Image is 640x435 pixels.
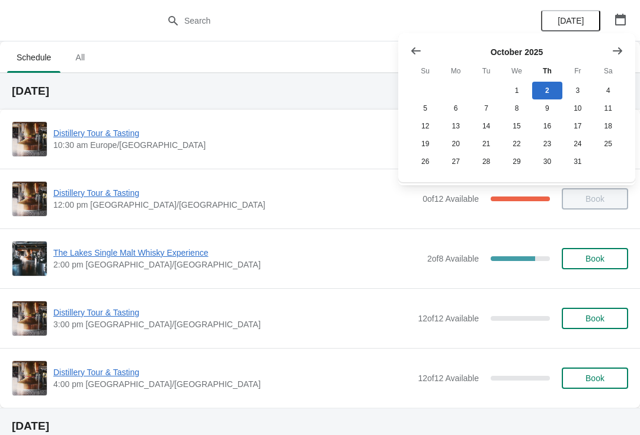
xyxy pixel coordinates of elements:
button: Friday October 3 2025 [562,82,593,99]
span: 4:00 pm [GEOGRAPHIC_DATA]/[GEOGRAPHIC_DATA] [53,378,412,390]
button: Sunday October 19 2025 [410,135,440,153]
button: Saturday October 4 2025 [593,82,623,99]
button: Friday October 24 2025 [562,135,593,153]
span: 10:30 am Europe/[GEOGRAPHIC_DATA] [53,139,417,151]
button: Wednesday October 15 2025 [501,117,532,135]
span: 12 of 12 Available [418,314,479,323]
button: Thursday October 16 2025 [532,117,562,135]
th: Thursday [532,60,562,82]
button: Saturday October 18 2025 [593,117,623,135]
th: Friday [562,60,593,82]
button: Book [562,248,628,269]
th: Monday [440,60,471,82]
span: Distillery Tour & Tasting [53,366,412,378]
span: 2:00 pm [GEOGRAPHIC_DATA]/[GEOGRAPHIC_DATA] [53,259,421,270]
button: Thursday October 23 2025 [532,135,562,153]
button: Monday October 20 2025 [440,135,471,153]
th: Tuesday [471,60,501,82]
span: The Lakes Single Malt Whisky Experience [53,247,421,259]
span: 3:00 pm [GEOGRAPHIC_DATA]/[GEOGRAPHIC_DATA] [53,318,412,330]
h2: [DATE] [12,85,628,97]
span: Distillery Tour & Tasting [53,307,412,318]
button: Friday October 17 2025 [562,117,593,135]
button: Thursday October 30 2025 [532,153,562,170]
button: Saturday October 11 2025 [593,99,623,117]
button: Sunday October 5 2025 [410,99,440,117]
h2: [DATE] [12,420,628,432]
button: Today Thursday October 2 2025 [532,82,562,99]
button: Tuesday October 28 2025 [471,153,501,170]
button: Monday October 6 2025 [440,99,471,117]
button: [DATE] [541,10,600,31]
img: Distillery Tour & Tasting | | 12:00 pm Europe/London [12,182,47,216]
button: Monday October 13 2025 [440,117,471,135]
input: Search [184,10,480,31]
th: Sunday [410,60,440,82]
button: Monday October 27 2025 [440,153,471,170]
span: Book [585,373,604,383]
button: Friday October 10 2025 [562,99,593,117]
button: Tuesday October 7 2025 [471,99,501,117]
span: 2 of 8 Available [427,254,479,263]
button: Book [562,368,628,389]
img: Distillery Tour & Tasting | | 10:30 am Europe/London [12,122,47,156]
span: Book [585,254,604,263]
button: Book [562,308,628,329]
button: Wednesday October 8 2025 [501,99,532,117]
button: Sunday October 26 2025 [410,153,440,170]
img: Distillery Tour & Tasting | | 3:00 pm Europe/London [12,301,47,336]
button: Tuesday October 21 2025 [471,135,501,153]
span: Book [585,314,604,323]
span: Schedule [7,47,60,68]
span: 0 of 12 Available [423,194,479,204]
button: Show next month, November 2025 [607,40,628,62]
img: Distillery Tour & Tasting | | 4:00 pm Europe/London [12,361,47,395]
button: Wednesday October 22 2025 [501,135,532,153]
span: Distillery Tour & Tasting [53,127,417,139]
button: Friday October 31 2025 [562,153,593,170]
button: Sunday October 12 2025 [410,117,440,135]
button: Wednesday October 1 2025 [501,82,532,99]
span: [DATE] [558,16,584,25]
span: 12 of 12 Available [418,373,479,383]
span: 12:00 pm [GEOGRAPHIC_DATA]/[GEOGRAPHIC_DATA] [53,199,417,211]
button: Show previous month, September 2025 [405,40,427,62]
img: The Lakes Single Malt Whisky Experience | | 2:00 pm Europe/London [12,241,47,276]
button: Thursday October 9 2025 [532,99,562,117]
th: Saturday [593,60,623,82]
button: Saturday October 25 2025 [593,135,623,153]
th: Wednesday [501,60,532,82]
span: All [65,47,95,68]
span: Distillery Tour & Tasting [53,187,417,199]
button: Wednesday October 29 2025 [501,153,532,170]
button: Tuesday October 14 2025 [471,117,501,135]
